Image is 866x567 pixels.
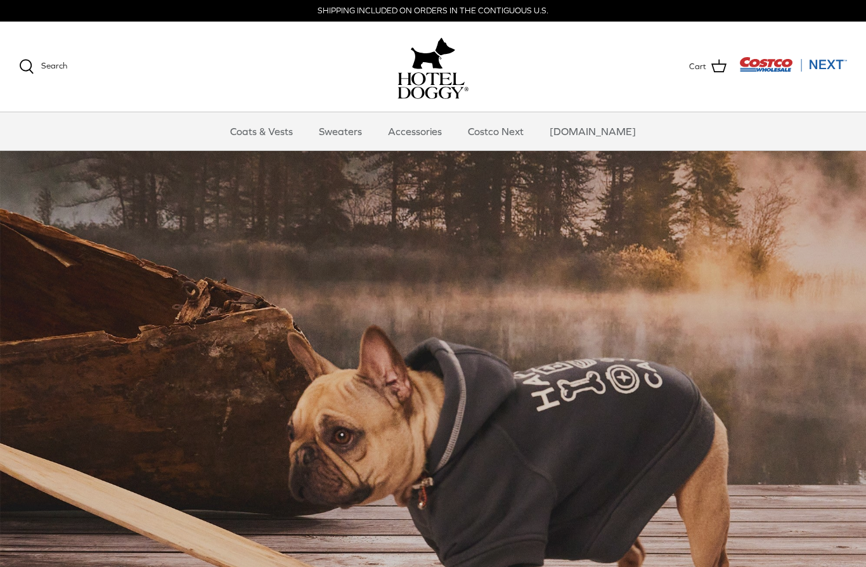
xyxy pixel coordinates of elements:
[456,112,535,150] a: Costco Next
[411,34,455,72] img: hoteldoggy.com
[41,61,67,70] span: Search
[19,59,67,74] a: Search
[538,112,647,150] a: [DOMAIN_NAME]
[689,60,706,74] span: Cart
[739,65,847,74] a: Visit Costco Next
[219,112,304,150] a: Coats & Vests
[397,34,469,99] a: hoteldoggy.com hoteldoggycom
[397,72,469,99] img: hoteldoggycom
[307,112,373,150] a: Sweaters
[739,56,847,72] img: Costco Next
[689,58,727,75] a: Cart
[377,112,453,150] a: Accessories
